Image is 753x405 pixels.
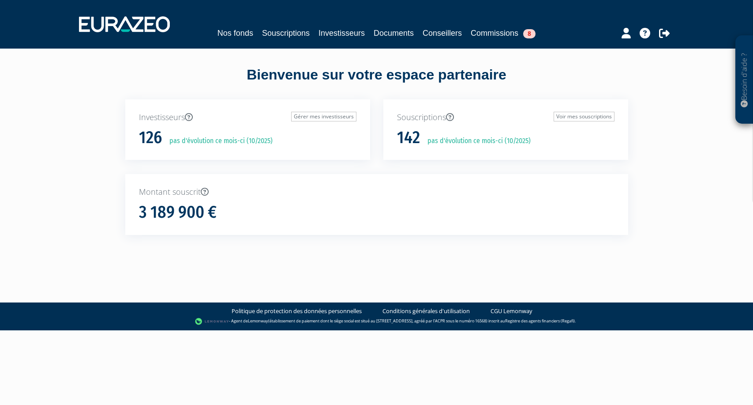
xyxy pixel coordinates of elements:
[491,307,532,315] a: CGU Lemonway
[139,129,162,147] h1: 126
[119,65,635,99] div: Bienvenue sur votre espace partenaire
[382,307,470,315] a: Conditions générales d'utilisation
[374,27,414,39] a: Documents
[421,136,531,146] p: pas d'évolution ce mois-ci (10/2025)
[739,40,749,120] p: Besoin d'aide ?
[9,317,744,326] div: - Agent de (établissement de paiement dont le siège social est situé au [STREET_ADDRESS], agréé p...
[163,136,273,146] p: pas d'évolution ce mois-ci (10/2025)
[291,112,356,121] a: Gérer mes investisseurs
[523,29,536,38] span: 8
[262,27,310,39] a: Souscriptions
[79,16,170,32] img: 1732889491-logotype_eurazeo_blanc_rvb.png
[318,27,365,39] a: Investisseurs
[554,112,614,121] a: Voir mes souscriptions
[139,203,217,222] h1: 3 189 900 €
[248,318,268,324] a: Lemonway
[217,27,253,39] a: Nos fonds
[232,307,362,315] a: Politique de protection des données personnelles
[139,112,356,123] p: Investisseurs
[423,27,462,39] a: Conseillers
[471,27,536,39] a: Commissions8
[195,317,229,326] img: logo-lemonway.png
[397,129,420,147] h1: 142
[397,112,614,123] p: Souscriptions
[139,186,614,198] p: Montant souscrit
[505,318,575,324] a: Registre des agents financiers (Regafi)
